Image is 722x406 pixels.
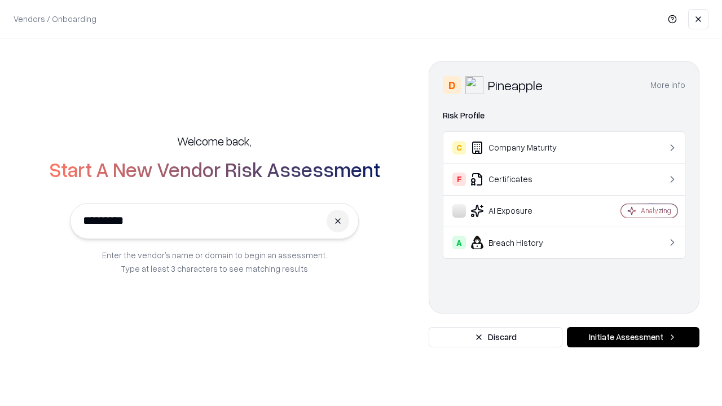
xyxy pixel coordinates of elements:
[14,13,96,25] p: Vendors / Onboarding
[452,236,466,249] div: A
[452,173,587,186] div: Certificates
[452,173,466,186] div: F
[650,75,685,95] button: More info
[49,158,380,180] h2: Start A New Vendor Risk Assessment
[452,141,466,155] div: C
[443,109,685,122] div: Risk Profile
[641,206,671,215] div: Analyzing
[488,76,543,94] div: Pineapple
[452,141,587,155] div: Company Maturity
[452,204,587,218] div: AI Exposure
[567,327,699,347] button: Initiate Assessment
[443,76,461,94] div: D
[452,236,587,249] div: Breach History
[177,133,252,149] h5: Welcome back,
[429,327,562,347] button: Discard
[102,248,327,275] p: Enter the vendor’s name or domain to begin an assessment. Type at least 3 characters to see match...
[465,76,483,94] img: Pineapple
